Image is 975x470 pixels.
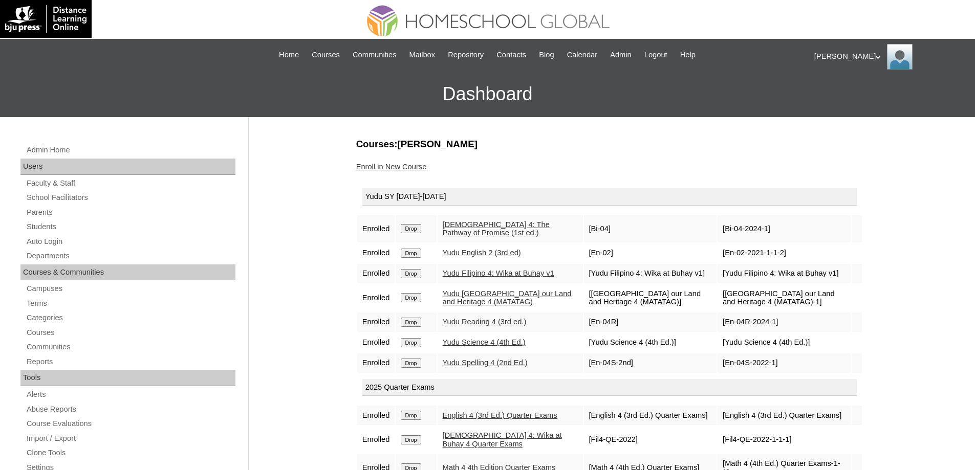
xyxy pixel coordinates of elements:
[448,49,484,61] span: Repository
[26,191,235,204] a: School Facilitators
[718,284,851,311] td: [[GEOGRAPHIC_DATA] our Land and Heritage 4 (MATATAG)-1]
[26,220,235,233] a: Students
[26,144,235,156] a: Admin Home
[357,406,395,425] td: Enrolled
[401,249,421,258] input: Drop
[567,49,597,61] span: Calendar
[5,71,970,117] h3: Dashboard
[718,312,851,332] td: [En-04R-2024-1]
[491,49,531,61] a: Contacts
[357,312,395,332] td: Enrolled
[357,426,395,453] td: Enrolled
[26,177,235,190] a: Faculty & Staff
[26,297,235,310] a: Terms
[610,49,632,61] span: Admin
[584,264,717,283] td: [Yudu Filipino 4: Wika at Buhay v1]
[443,49,489,61] a: Repository
[401,293,421,302] input: Drop
[401,435,421,444] input: Drop
[26,206,235,219] a: Parents
[718,333,851,352] td: [Yudu Science 4 (4th Ed.)]
[26,250,235,262] a: Departments
[718,353,851,373] td: [En-04S-2022-1]
[401,359,421,368] input: Drop
[307,49,345,61] a: Courses
[680,49,696,61] span: Help
[534,49,559,61] a: Blog
[718,426,851,453] td: [Fil4-QE-2022-1-1-1]
[20,370,235,386] div: Tools
[312,49,340,61] span: Courses
[443,359,528,367] a: Yudu Spelling 4 (2nd Ed.)
[274,49,304,61] a: Home
[584,284,717,311] td: [[GEOGRAPHIC_DATA] our Land and Heritage 4 (MATATAG)]
[718,243,851,263] td: [En-02-2021-1-1-2]
[357,215,395,242] td: Enrolled
[356,163,427,171] a: Enroll in New Course
[584,353,717,373] td: [En-04S-2nd]
[496,49,526,61] span: Contacts
[353,49,397,61] span: Communities
[639,49,673,61] a: Logout
[357,353,395,373] td: Enrolled
[401,224,421,233] input: Drop
[26,311,235,324] a: Categories
[362,188,857,206] div: Yudu SY [DATE]-[DATE]
[584,312,717,332] td: [En-04R]
[26,403,235,416] a: Abuse Reports
[584,333,717,352] td: [Yudu Science 4 (4th Ed.)]
[443,220,550,237] a: [DEMOGRAPHIC_DATA] 4: The Pathway of Promise (1st ed.)
[401,318,421,327] input: Drop
[357,333,395,352] td: Enrolled
[443,338,526,346] a: Yudu Science 4 (4th Ed.)
[357,264,395,283] td: Enrolled
[887,44,913,70] img: Ariane Ebuen
[401,269,421,278] input: Drop
[401,411,421,420] input: Drop
[5,5,86,33] img: logo-white.png
[584,426,717,453] td: [Fil4-QE-2022]
[20,264,235,281] div: Courses & Communities
[443,411,557,419] a: English 4 (3rd Ed.) Quarter Exams
[562,49,602,61] a: Calendar
[357,284,395,311] td: Enrolled
[539,49,554,61] span: Blog
[362,379,857,396] div: 2025 Quarter Exams
[26,235,235,248] a: Auto Login
[443,431,562,448] a: [DEMOGRAPHIC_DATA] 4: Wika at Buhay 4 Quarter Exams
[584,215,717,242] td: [Bi-04]
[584,243,717,263] td: [En-02]
[26,432,235,445] a: Import / Export
[584,406,717,425] td: [English 4 (3rd Ed.) Quarter Exams]
[443,318,527,326] a: Yudu Reading 4 (3rd ed.)
[814,44,965,70] div: [PERSON_NAME]
[404,49,441,61] a: Mailbox
[26,446,235,459] a: Clone Tools
[443,289,572,306] a: Yudu [GEOGRAPHIC_DATA] our Land and Heritage 4 (MATATAG)
[675,49,701,61] a: Help
[357,243,395,263] td: Enrolled
[348,49,402,61] a: Communities
[356,138,863,151] h3: Courses:[PERSON_NAME]
[279,49,299,61] span: Home
[26,326,235,339] a: Courses
[401,338,421,347] input: Drop
[26,388,235,401] a: Alerts
[718,215,851,242] td: [Bi-04-2024-1]
[443,269,554,277] a: Yudu Filipino 4: Wika at Buhay v1
[20,159,235,175] div: Users
[718,406,851,425] td: [English 4 (3rd Ed.) Quarter Exams]
[605,49,637,61] a: Admin
[644,49,667,61] span: Logout
[26,355,235,368] a: Reports
[409,49,436,61] span: Mailbox
[443,249,521,257] a: Yudu English 2 (3rd ed)
[26,341,235,353] a: Communities
[26,282,235,295] a: Campuses
[26,417,235,430] a: Course Evaluations
[718,264,851,283] td: [Yudu Filipino 4: Wika at Buhay v1]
